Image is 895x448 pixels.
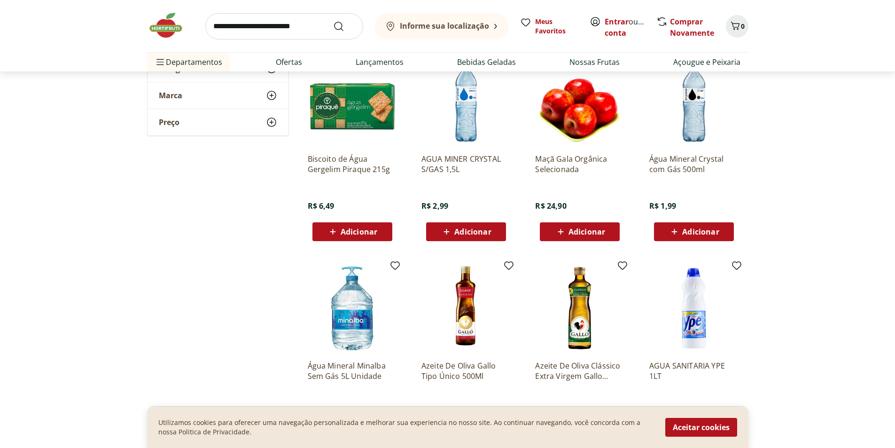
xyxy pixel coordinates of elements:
[148,82,288,109] button: Marca
[426,222,506,241] button: Adicionar
[605,16,629,27] a: Entrar
[205,13,363,39] input: search
[535,154,624,174] a: Maçã Gala Orgânica Selecionada
[308,57,397,146] img: Biscoito de Água Gergelim Piraque 215g
[670,16,714,38] a: Comprar Novamente
[665,418,737,437] button: Aceitar cookies
[535,264,624,353] img: Azeite De Oliva Clássico Extra Virgem Gallo 250Ml
[400,21,489,31] b: Informe sua localização
[540,222,620,241] button: Adicionar
[649,57,739,146] img: Água Mineral Crystal com Gás 500ml
[148,109,288,135] button: Preço
[649,361,739,381] a: AGUA SANITARIA YPE 1LT
[276,56,302,68] a: Ofertas
[421,154,511,174] a: AGUA MINER CRYSTAL S/GAS 1,5L
[158,418,654,437] p: Utilizamos cookies para oferecer uma navegação personalizada e melhorar sua experiencia no nosso ...
[741,22,745,31] span: 0
[568,228,605,236] span: Adicionar
[421,201,448,211] span: R$ 2,99
[605,16,656,38] a: Criar conta
[333,21,356,32] button: Submit Search
[155,51,222,73] span: Departamentos
[569,56,620,68] a: Nossas Frutas
[457,56,516,68] a: Bebidas Geladas
[308,201,335,211] span: R$ 6,49
[535,201,566,211] span: R$ 24,90
[159,118,179,127] span: Preço
[654,222,734,241] button: Adicionar
[341,228,377,236] span: Adicionar
[535,17,578,36] span: Meus Favoritos
[649,201,676,211] span: R$ 1,99
[147,11,194,39] img: Hortifruti
[726,15,748,38] button: Carrinho
[308,154,397,174] a: Biscoito de Água Gergelim Piraque 215g
[673,56,740,68] a: Açougue e Peixaria
[454,228,491,236] span: Adicionar
[308,361,397,381] a: Água Mineral Minalba Sem Gás 5L Unidade
[374,13,509,39] button: Informe sua localização
[535,361,624,381] a: Azeite De Oliva Clássico Extra Virgem Gallo 250Ml
[356,56,404,68] a: Lançamentos
[649,154,739,174] a: Água Mineral Crystal com Gás 500ml
[649,264,739,353] img: AGUA SANITARIA YPE 1LT
[421,57,511,146] img: AGUA MINER CRYSTAL S/GAS 1,5L
[155,51,166,73] button: Menu
[421,361,511,381] a: Azeite De Oliva Gallo Tipo Único 500Ml
[535,57,624,146] img: Maçã Gala Orgânica Selecionada
[308,264,397,353] img: Água Mineral Minalba Sem Gás 5L Unidade
[421,264,511,353] img: Azeite De Oliva Gallo Tipo Único 500Ml
[312,222,392,241] button: Adicionar
[682,228,719,236] span: Adicionar
[605,16,646,39] span: ou
[159,91,182,100] span: Marca
[520,17,578,36] a: Meus Favoritos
